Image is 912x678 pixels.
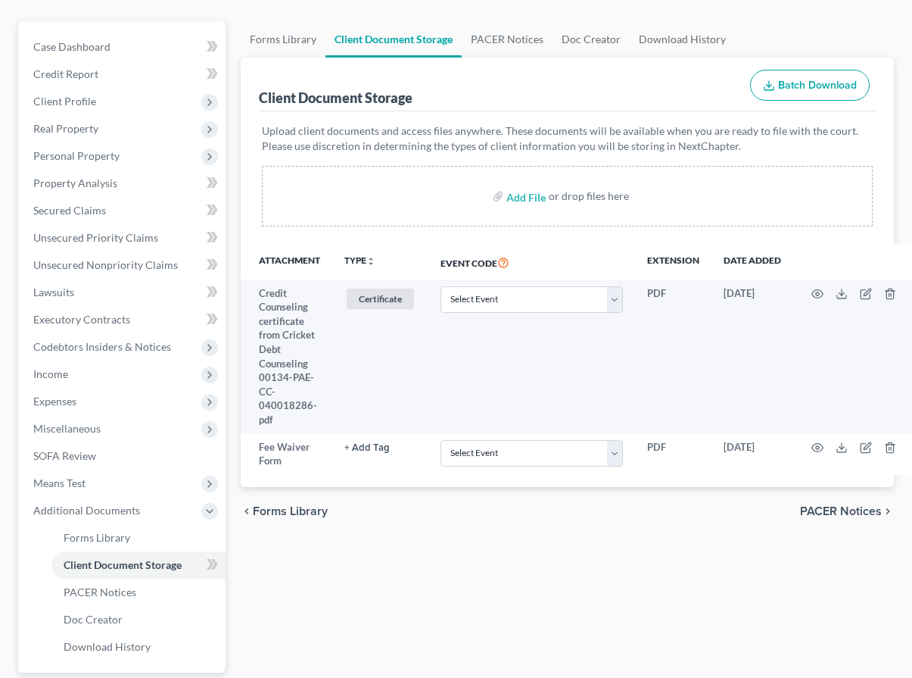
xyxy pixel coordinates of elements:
[51,524,226,551] a: Forms Library
[33,340,171,353] span: Codebtors Insiders & Notices
[33,449,96,462] span: SOFA Review
[344,440,416,455] a: + Add Tag
[21,170,226,197] a: Property Analysis
[630,21,735,58] a: Download History
[21,442,226,470] a: SOFA Review
[882,505,894,517] i: chevron_right
[21,224,226,252] a: Unsecured Priority Claims
[325,21,462,58] a: Client Document Storage
[635,433,711,475] td: PDF
[33,67,98,80] span: Credit Report
[51,551,226,579] a: Client Document Storage
[549,189,629,204] div: or drop files here
[21,306,226,333] a: Executory Contracts
[344,286,416,311] a: Certificate
[711,280,793,433] td: [DATE]
[64,613,123,626] span: Doc Creator
[635,245,711,280] th: Extension
[33,149,120,162] span: Personal Property
[33,40,110,53] span: Case Dashboard
[259,89,412,107] div: Client Document Storage
[241,505,253,517] i: chevron_left
[33,367,68,380] span: Income
[711,245,793,280] th: Date added
[33,476,86,489] span: Means Test
[64,531,130,544] span: Forms Library
[21,252,226,279] a: Unsecured Nonpriority Claims
[51,633,226,661] a: Download History
[366,257,375,266] i: unfold_more
[33,258,178,271] span: Unsecured Nonpriority Claims
[778,79,857,92] span: Batch Download
[21,279,226,306] a: Lawsuits
[241,505,328,517] button: chevron_left Forms Library
[253,505,328,517] span: Forms Library
[33,122,98,135] span: Real Property
[21,61,226,88] a: Credit Report
[552,21,630,58] a: Doc Creator
[33,204,106,217] span: Secured Claims
[33,504,140,517] span: Additional Documents
[33,422,101,435] span: Miscellaneous
[51,606,226,633] a: Doc Creator
[33,95,96,108] span: Client Profile
[428,245,635,280] th: Event Code
[51,579,226,606] a: PACER Notices
[347,289,414,309] span: Certificate
[635,280,711,433] td: PDF
[262,123,873,154] p: Upload client documents and access files anywhere. These documents will be available when you are...
[241,21,325,58] a: Forms Library
[33,286,74,298] span: Lawsuits
[711,433,793,475] td: [DATE]
[241,245,332,280] th: Attachment
[64,640,151,653] span: Download History
[344,256,375,266] button: TYPEunfold_more
[462,21,552,58] a: PACER Notices
[344,443,390,453] button: + Add Tag
[33,231,158,244] span: Unsecured Priority Claims
[64,586,136,598] span: PACER Notices
[21,33,226,61] a: Case Dashboard
[33,395,76,408] span: Expenses
[800,505,894,517] button: PACER Notices chevron_right
[33,177,117,189] span: Property Analysis
[33,313,130,326] span: Executory Contracts
[64,558,182,571] span: Client Document Storage
[750,70,870,102] button: Batch Download
[241,433,332,475] td: Fee Waiver Form
[800,505,882,517] span: PACER Notices
[21,197,226,224] a: Secured Claims
[241,280,332,433] td: Credit Counseling certificate from Cricket Debt Counseling 00134-PAE-CC-040018286-pdf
